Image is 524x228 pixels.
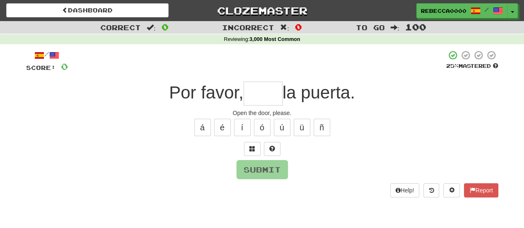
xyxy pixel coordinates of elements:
[314,119,330,136] button: ñ
[169,83,244,102] span: Por favor,
[283,83,355,102] span: la puerta.
[147,24,156,31] span: :
[254,119,270,136] button: ó
[423,183,439,197] button: Round history (alt+y)
[446,62,459,69] span: 25 %
[181,3,343,18] a: Clozemaster
[61,61,68,72] span: 0
[485,7,489,12] span: /
[26,50,68,60] div: /
[416,3,507,18] a: Rebecca0000 /
[421,7,466,14] span: Rebecca0000
[355,23,384,31] span: To go
[26,64,56,71] span: Score:
[222,23,274,31] span: Incorrect
[295,22,302,32] span: 0
[6,3,169,17] a: Dashboard
[244,142,261,156] button: Switch sentence to multiple choice alt+p
[280,24,289,31] span: :
[26,109,498,117] div: Open the door, please.
[405,22,426,32] span: 100
[390,183,420,197] button: Help!
[390,24,399,31] span: :
[194,119,211,136] button: á
[162,22,169,32] span: 0
[464,183,498,197] button: Report
[446,62,498,70] div: Mastered
[234,119,251,136] button: í
[100,23,141,31] span: Correct
[274,119,290,136] button: ú
[294,119,310,136] button: ü
[214,119,231,136] button: é
[237,160,288,179] button: Submit
[264,142,280,156] button: Single letter hint - you only get 1 per sentence and score half the points! alt+h
[249,36,300,42] strong: 3,000 Most Common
